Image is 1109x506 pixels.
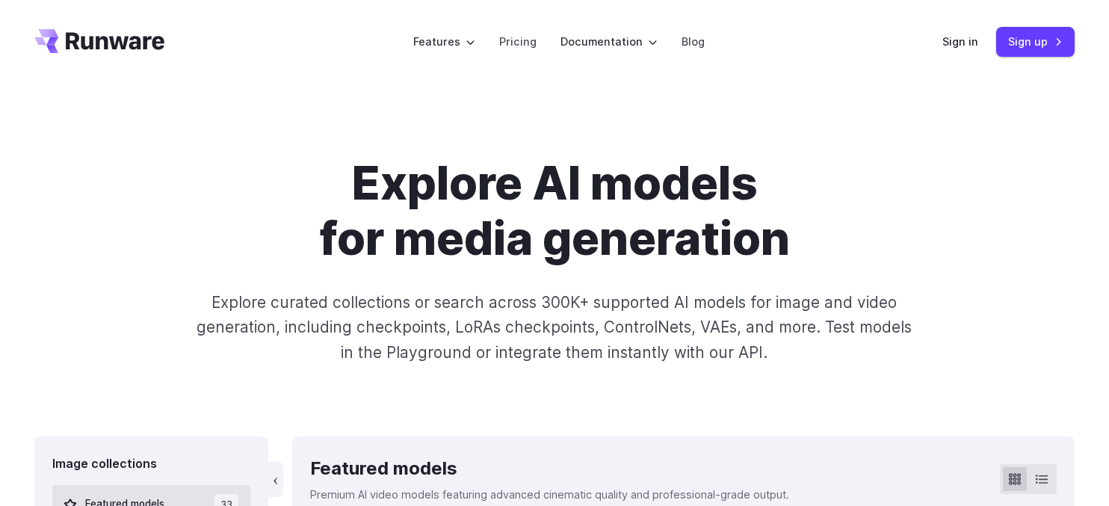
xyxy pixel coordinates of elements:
[268,461,283,497] button: ‹
[682,33,705,50] a: Blog
[499,33,537,50] a: Pricing
[191,290,918,365] p: Explore curated collections or search across 300K+ supported AI models for image and video genera...
[310,486,789,503] p: Premium AI video models featuring advanced cinematic quality and professional-grade output.
[52,454,250,474] div: Image collections
[138,155,971,266] h1: Explore AI models for media generation
[996,27,1075,56] a: Sign up
[413,33,475,50] label: Features
[34,29,164,53] a: Go to /
[310,454,789,483] div: Featured models
[942,33,978,50] a: Sign in
[560,33,658,50] label: Documentation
